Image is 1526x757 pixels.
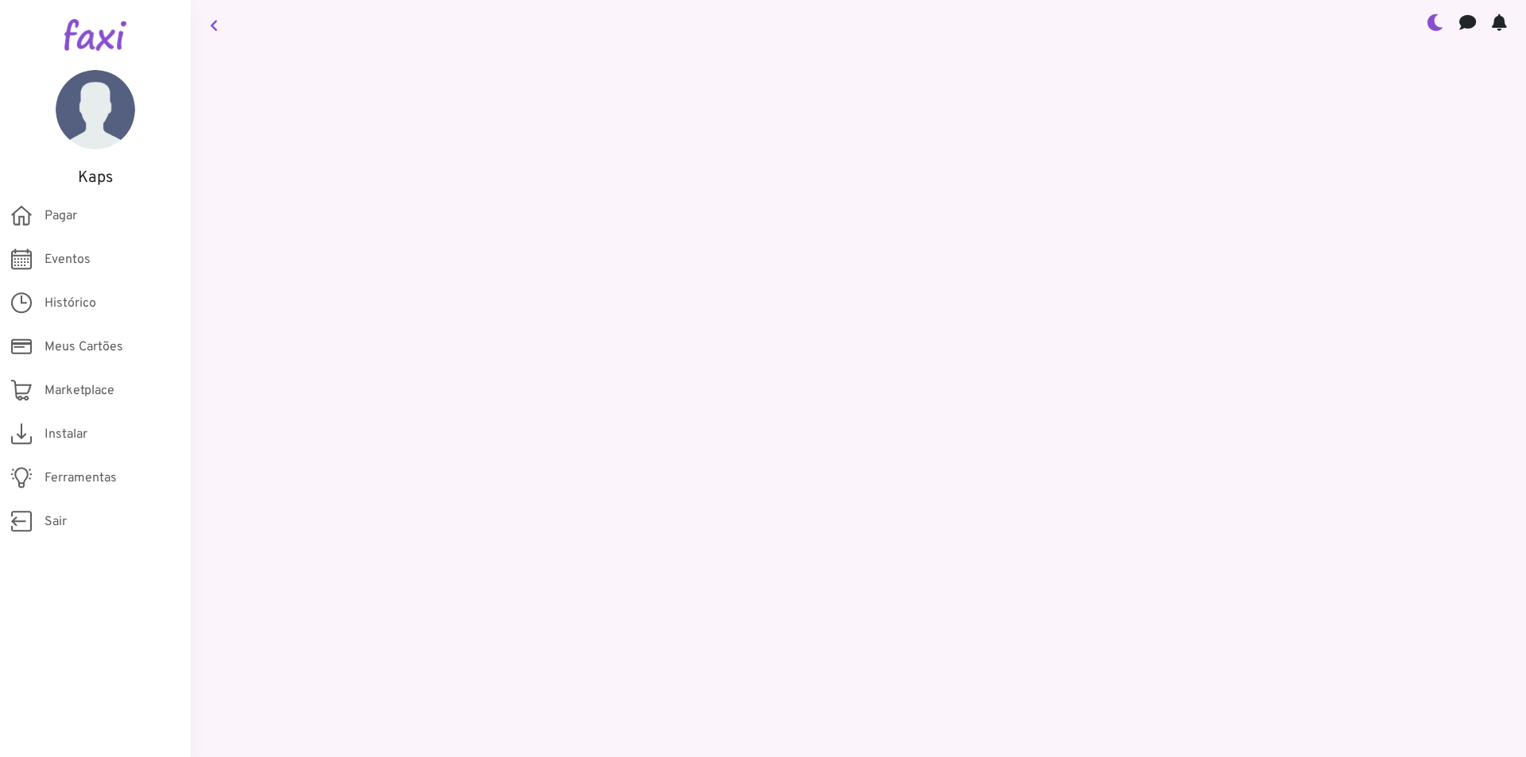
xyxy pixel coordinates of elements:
[45,207,77,226] span: Pagar
[45,250,91,269] span: Eventos
[24,168,167,187] h5: Kaps
[45,294,96,313] span: Histórico
[45,512,67,531] span: Sair
[45,469,117,488] span: Ferramentas
[45,381,114,400] span: Marketplace
[45,425,87,444] span: Instalar
[45,338,123,357] span: Meus Cartões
